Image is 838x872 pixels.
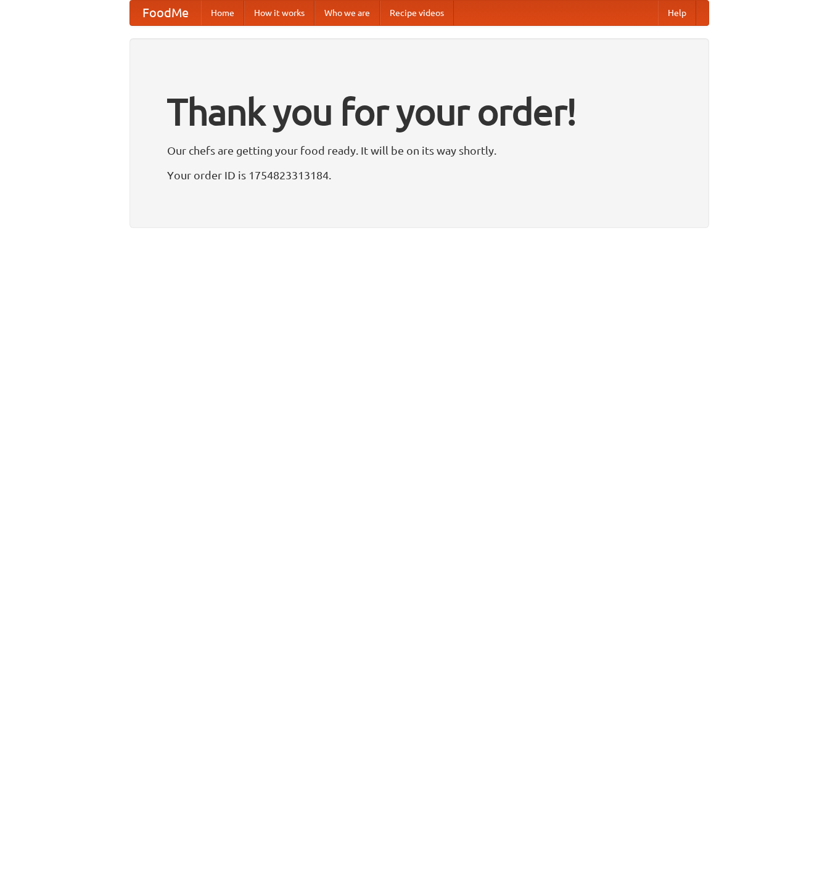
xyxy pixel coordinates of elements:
a: FoodMe [130,1,201,25]
a: Home [201,1,244,25]
p: Our chefs are getting your food ready. It will be on its way shortly. [167,141,672,160]
a: Recipe videos [380,1,454,25]
a: Who we are [314,1,380,25]
a: Help [658,1,696,25]
p: Your order ID is 1754823313184. [167,166,672,184]
h1: Thank you for your order! [167,82,672,141]
a: How it works [244,1,314,25]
